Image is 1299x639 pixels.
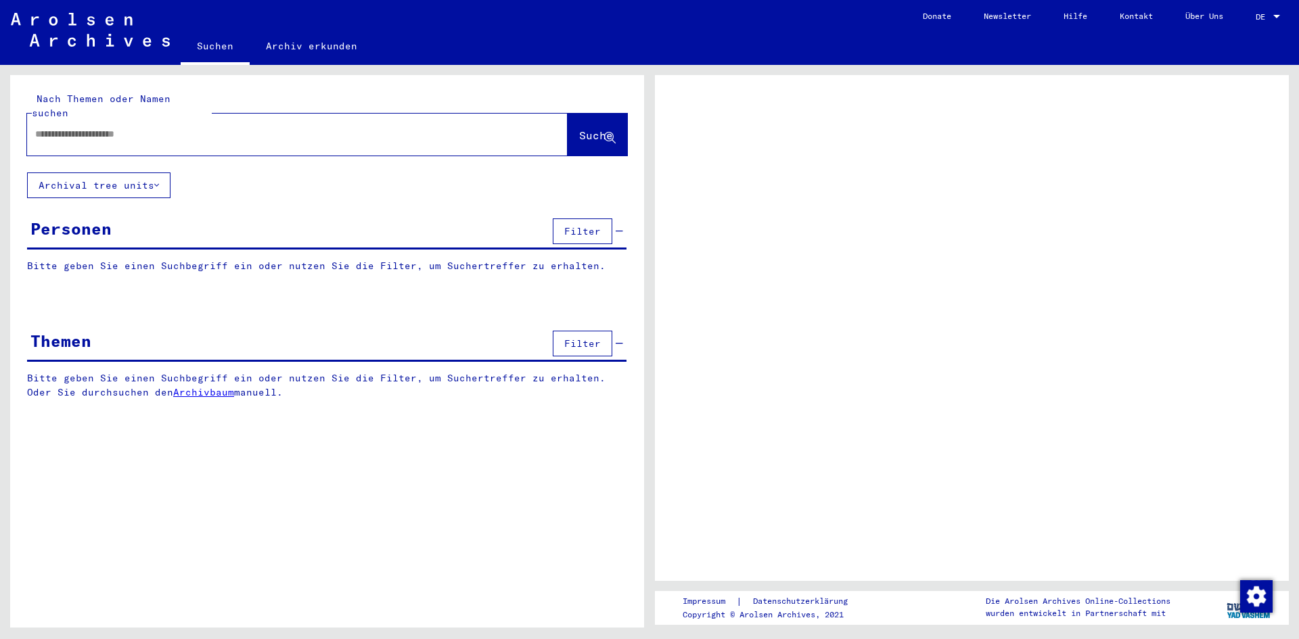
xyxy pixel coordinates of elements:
[986,595,1170,607] p: Die Arolsen Archives Online-Collections
[553,331,612,356] button: Filter
[553,218,612,244] button: Filter
[30,329,91,353] div: Themen
[173,386,234,398] a: Archivbaum
[27,172,170,198] button: Archival tree units
[11,13,170,47] img: Arolsen_neg.svg
[742,594,864,609] a: Datenschutzerklärung
[564,337,601,350] span: Filter
[27,371,627,400] p: Bitte geben Sie einen Suchbegriff ein oder nutzen Sie die Filter, um Suchertreffer zu erhalten. O...
[986,607,1170,619] p: wurden entwickelt in Partnerschaft mit
[32,93,170,119] mat-label: Nach Themen oder Namen suchen
[250,30,373,62] a: Archiv erkunden
[27,259,626,273] p: Bitte geben Sie einen Suchbegriff ein oder nutzen Sie die Filter, um Suchertreffer zu erhalten.
[1224,590,1275,624] img: yv_logo.png
[683,609,864,621] p: Copyright © Arolsen Archives, 2021
[30,216,112,241] div: Personen
[181,30,250,65] a: Suchen
[683,594,736,609] a: Impressum
[1256,12,1271,22] span: DE
[568,114,627,156] button: Suche
[683,594,864,609] div: |
[564,225,601,237] span: Filter
[579,128,613,142] span: Suche
[1240,580,1273,613] img: Zustimmung ändern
